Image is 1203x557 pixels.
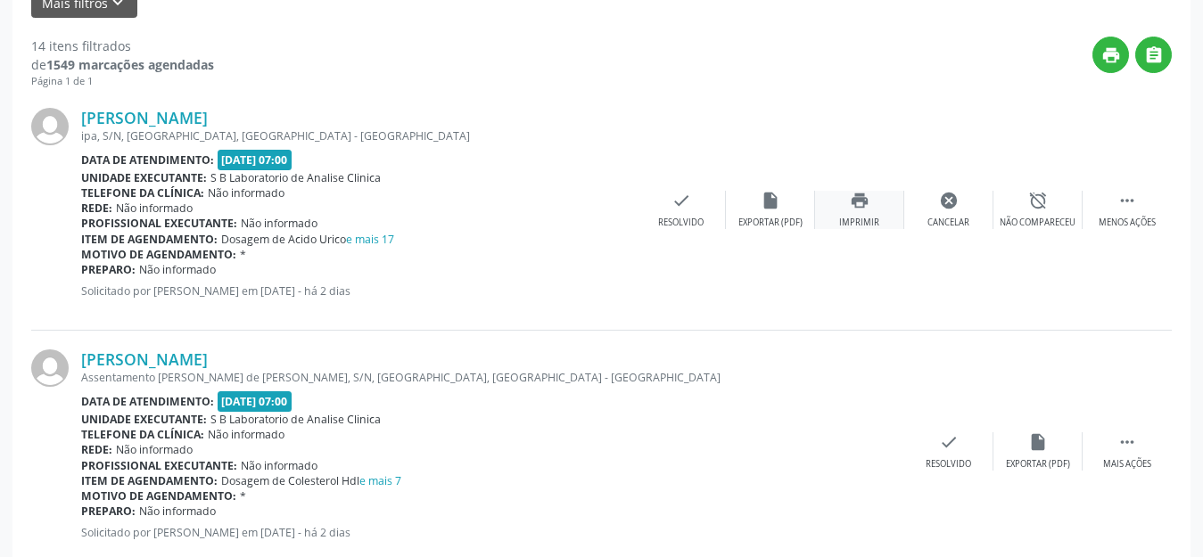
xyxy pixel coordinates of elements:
[210,170,381,185] span: S B Laboratorio de Analise Clinica
[81,488,236,504] b: Motivo de agendamento:
[81,262,136,277] b: Preparo:
[81,349,208,369] a: [PERSON_NAME]
[346,232,394,247] a: e mais 17
[31,55,214,74] div: de
[1006,458,1070,471] div: Exportar (PDF)
[1099,217,1156,229] div: Menos ações
[1000,217,1075,229] div: Não compareceu
[218,150,293,170] span: [DATE] 07:00
[81,247,236,262] b: Motivo de agendamento:
[221,473,401,488] span: Dosagem de Colesterol Hdl
[31,349,69,387] img: img
[81,427,204,442] b: Telefone da clínica:
[31,74,214,89] div: Página 1 de 1
[139,262,216,277] span: Não informado
[31,37,214,55] div: 14 itens filtrados
[241,458,317,473] span: Não informado
[81,201,112,216] b: Rede:
[81,412,207,427] b: Unidade executante:
[81,152,214,168] b: Data de atendimento:
[81,525,904,540] p: Solicitado por [PERSON_NAME] em [DATE] - há 2 dias
[81,370,904,385] div: Assentamento [PERSON_NAME] de [PERSON_NAME], S/N, [GEOGRAPHIC_DATA], [GEOGRAPHIC_DATA] - [GEOGRAP...
[1117,191,1137,210] i: 
[81,458,237,473] b: Profissional executante:
[1028,191,1048,210] i: alarm_off
[81,170,207,185] b: Unidade executante:
[81,283,637,299] p: Solicitado por [PERSON_NAME] em [DATE] - há 2 dias
[939,432,959,452] i: check
[81,232,218,247] b: Item de agendamento:
[939,191,959,210] i: cancel
[1117,432,1137,452] i: 
[81,185,204,201] b: Telefone da clínica:
[116,201,193,216] span: Não informado
[1092,37,1129,73] button: print
[850,191,869,210] i: print
[81,473,218,488] b: Item de agendamento:
[81,128,637,143] div: ipa, S/N, [GEOGRAPHIC_DATA], [GEOGRAPHIC_DATA] - [GEOGRAPHIC_DATA]
[761,191,780,210] i: insert_drive_file
[359,473,401,488] a: e mais 7
[81,504,136,519] b: Preparo:
[116,442,193,457] span: Não informado
[839,217,879,229] div: Imprimir
[241,216,317,231] span: Não informado
[738,217,803,229] div: Exportar (PDF)
[139,504,216,519] span: Não informado
[81,216,237,231] b: Profissional executante:
[218,391,293,412] span: [DATE] 07:00
[81,442,112,457] b: Rede:
[1101,45,1121,65] i: print
[926,458,971,471] div: Resolvido
[210,412,381,427] span: S B Laboratorio de Analise Clinica
[1103,458,1151,471] div: Mais ações
[31,108,69,145] img: img
[208,427,284,442] span: Não informado
[81,394,214,409] b: Data de atendimento:
[1144,45,1164,65] i: 
[221,232,394,247] span: Dosagem de Acido Urico
[1028,432,1048,452] i: insert_drive_file
[658,217,704,229] div: Resolvido
[672,191,691,210] i: check
[46,56,214,73] strong: 1549 marcações agendadas
[81,108,208,127] a: [PERSON_NAME]
[1135,37,1172,73] button: 
[208,185,284,201] span: Não informado
[927,217,969,229] div: Cancelar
